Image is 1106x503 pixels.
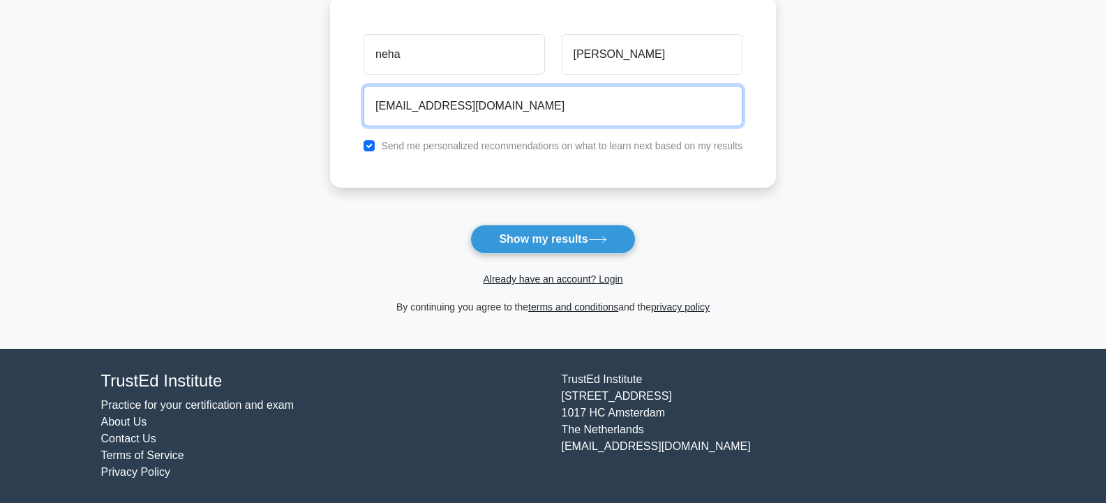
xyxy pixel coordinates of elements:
[101,449,184,461] a: Terms of Service
[101,371,545,391] h4: TrustEd Institute
[101,466,171,478] a: Privacy Policy
[528,301,618,313] a: terms and conditions
[470,225,635,254] button: Show my results
[483,273,622,285] a: Already have an account? Login
[101,416,147,428] a: About Us
[651,301,710,313] a: privacy policy
[364,34,544,75] input: First name
[322,299,784,315] div: By continuing you agree to the and the
[364,86,742,126] input: Email
[381,140,742,151] label: Send me personalized recommendations on what to learn next based on my results
[101,433,156,444] a: Contact Us
[101,399,294,411] a: Practice for your certification and exam
[562,34,742,75] input: Last name
[553,371,1014,481] div: TrustEd Institute [STREET_ADDRESS] 1017 HC Amsterdam The Netherlands [EMAIL_ADDRESS][DOMAIN_NAME]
